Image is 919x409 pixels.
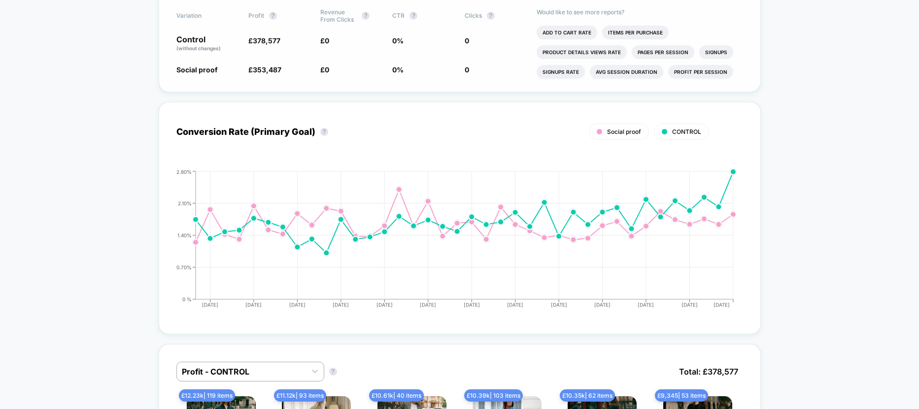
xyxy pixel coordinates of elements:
[176,168,192,174] tspan: 2.80%
[253,36,280,45] span: 378,577
[537,45,627,59] li: Product Details Views Rate
[320,36,329,45] span: £
[376,302,393,308] tspan: [DATE]
[560,389,615,402] span: £ 10.35k | 62 items
[325,36,329,45] span: 0
[245,302,262,308] tspan: [DATE]
[329,368,337,376] button: ?
[668,65,733,79] li: Profit Per Session
[182,296,192,302] tspan: 0 %
[537,65,585,79] li: Signups Rate
[248,12,264,19] span: Profit
[464,302,480,308] tspan: [DATE]
[420,302,436,308] tspan: [DATE]
[655,389,708,402] span: £ 9,345 | 53 items
[274,389,326,402] span: £ 11.12k | 93 items
[176,264,192,270] tspan: 0.70%
[632,45,694,59] li: Pages Per Session
[369,389,424,402] span: £ 10.61k | 40 items
[537,26,597,39] li: Add To Cart Rate
[179,389,235,402] span: £ 12.23k | 119 items
[392,12,405,19] span: CTR
[507,302,523,308] tspan: [DATE]
[714,302,730,308] tspan: [DATE]
[464,389,523,402] span: £ 10.39k | 103 items
[320,128,328,136] button: ?
[594,302,611,308] tspan: [DATE]
[333,302,349,308] tspan: [DATE]
[248,65,281,74] span: £
[465,65,469,74] span: 0
[465,12,482,19] span: Clicks
[253,65,281,74] span: 353,487
[672,128,701,135] span: CONTROL
[392,65,404,74] span: 0 %
[176,35,238,52] p: Control
[320,8,357,23] span: Revenue From Clicks
[176,8,231,23] span: Variation
[487,12,495,20] button: ?
[465,36,469,45] span: 0
[269,12,277,20] button: ?
[178,200,192,206] tspan: 2.10%
[699,45,733,59] li: Signups
[248,36,280,45] span: £
[551,302,567,308] tspan: [DATE]
[409,12,417,20] button: ?
[674,362,743,381] span: Total: £ 378,577
[167,169,733,316] div: CONVERSION_RATE
[177,232,192,238] tspan: 1.40%
[202,302,218,308] tspan: [DATE]
[392,36,404,45] span: 0 %
[325,65,329,74] span: 0
[602,26,669,39] li: Items Per Purchase
[176,65,218,74] span: Social proof
[537,8,743,16] p: Would like to see more reports?
[681,302,698,308] tspan: [DATE]
[320,65,329,74] span: £
[362,12,370,20] button: ?
[638,302,654,308] tspan: [DATE]
[607,128,641,135] span: Social proof
[590,65,663,79] li: Avg Session Duration
[176,45,221,51] span: (without changes)
[289,302,306,308] tspan: [DATE]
